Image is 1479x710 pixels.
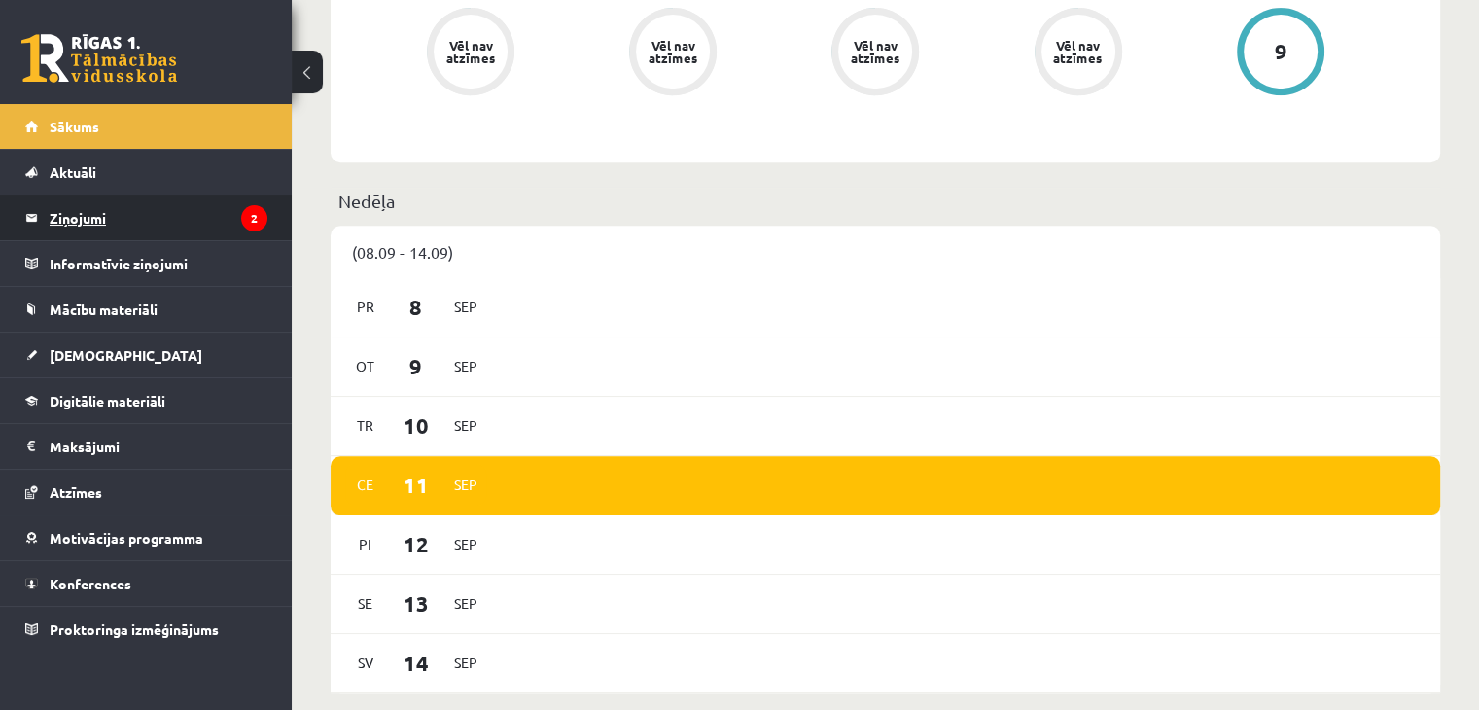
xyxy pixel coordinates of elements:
a: Aktuāli [25,150,267,195]
span: Sep [445,648,486,678]
span: 10 [386,409,446,442]
span: 14 [386,647,446,679]
a: Sākums [25,104,267,149]
span: Sep [445,588,486,619]
span: Sv [345,648,386,678]
legend: Maksājumi [50,424,267,469]
div: Vēl nav atzīmes [1051,39,1106,64]
a: Vēl nav atzīmes [774,8,976,99]
span: [DEMOGRAPHIC_DATA] [50,346,202,364]
a: Informatīvie ziņojumi [25,241,267,286]
span: Ce [345,470,386,500]
a: Maksājumi [25,424,267,469]
a: Vēl nav atzīmes [977,8,1180,99]
span: Aktuāli [50,163,96,181]
a: Mācību materiāli [25,287,267,332]
span: Sep [445,529,486,559]
span: Sep [445,470,486,500]
span: Digitālie materiāli [50,392,165,409]
legend: Ziņojumi [50,195,267,240]
span: Sākums [50,118,99,135]
a: 9 [1180,8,1382,99]
span: Sep [445,292,486,322]
span: Proktoringa izmēģinājums [50,621,219,638]
span: Sep [445,351,486,381]
a: Ziņojumi2 [25,195,267,240]
a: Proktoringa izmēģinājums [25,607,267,652]
a: Vēl nav atzīmes [572,8,774,99]
span: Mācību materiāli [50,301,158,318]
div: Vēl nav atzīmes [646,39,700,64]
span: 11 [386,469,446,501]
a: Motivācijas programma [25,515,267,560]
i: 2 [241,205,267,231]
div: 9 [1274,41,1286,62]
span: Ot [345,351,386,381]
span: Pi [345,529,386,559]
legend: Informatīvie ziņojumi [50,241,267,286]
span: 12 [386,528,446,560]
span: Konferences [50,575,131,592]
span: Motivācijas programma [50,529,203,547]
span: 8 [386,291,446,323]
span: Atzīmes [50,483,102,501]
span: 9 [386,350,446,382]
a: Digitālie materiāli [25,378,267,423]
span: Se [345,588,386,619]
a: Konferences [25,561,267,606]
a: Vēl nav atzīmes [370,8,572,99]
a: [DEMOGRAPHIC_DATA] [25,333,267,377]
span: Pr [345,292,386,322]
span: Sep [445,410,486,441]
a: Atzīmes [25,470,267,515]
a: Rīgas 1. Tālmācības vidusskola [21,34,177,83]
div: Vēl nav atzīmes [848,39,902,64]
div: (08.09 - 14.09) [331,226,1440,278]
div: Vēl nav atzīmes [443,39,498,64]
span: Tr [345,410,386,441]
p: Nedēļa [338,188,1432,214]
span: 13 [386,587,446,620]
